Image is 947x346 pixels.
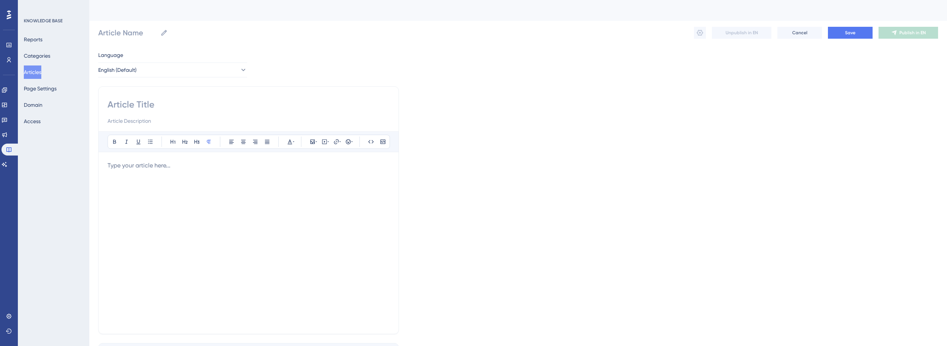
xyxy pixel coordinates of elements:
[24,82,57,95] button: Page Settings
[24,98,42,112] button: Domain
[899,30,926,36] span: Publish in EN
[24,49,50,63] button: Categories
[845,30,855,36] span: Save
[712,27,771,39] button: Unpublish in EN
[108,116,390,125] input: Article Description
[108,99,390,110] input: Article Title
[98,28,157,38] input: Article Name
[24,115,41,128] button: Access
[792,30,807,36] span: Cancel
[98,65,137,74] span: English (Default)
[24,18,63,24] div: KNOWLEDGE BASE
[777,27,822,39] button: Cancel
[726,30,758,36] span: Unpublish in EN
[24,33,42,46] button: Reports
[98,63,247,77] button: English (Default)
[879,27,938,39] button: Publish in EN
[828,27,873,39] button: Save
[24,65,41,79] button: Articles
[98,51,123,60] span: Language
